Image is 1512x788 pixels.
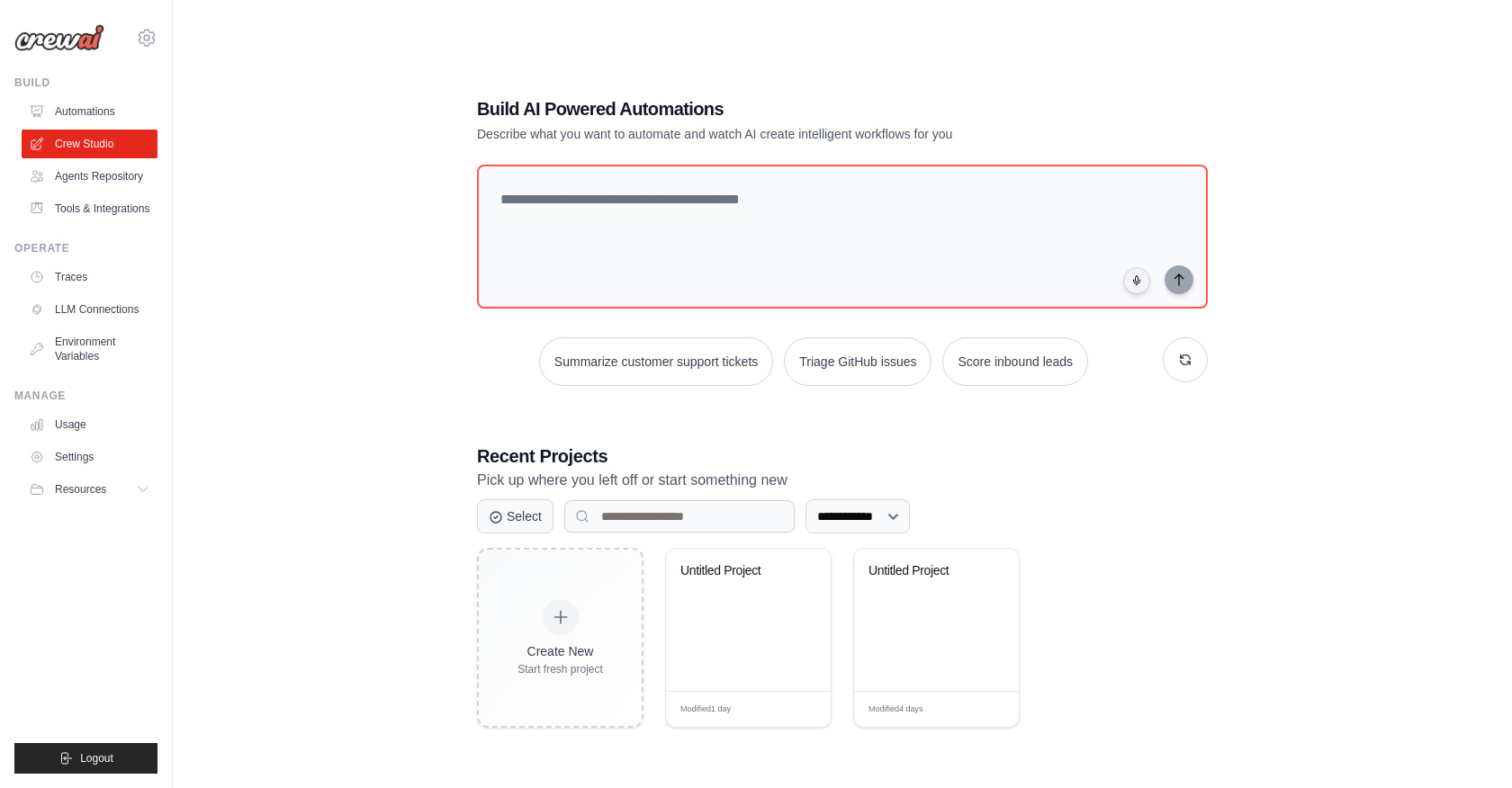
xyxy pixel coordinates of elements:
div: Build [14,76,157,90]
h1: Build AI Powered Automations [477,96,1082,121]
button: Resources [22,475,157,504]
a: Settings [22,443,157,471]
a: Automations [22,97,157,126]
button: Summarize customer support tickets [539,337,773,386]
a: Traces [22,263,157,291]
span: Edit [788,703,804,716]
p: Describe what you want to automate and watch AI create intelligent workflows for you [477,125,1082,143]
button: Click to speak your automation idea [1123,267,1150,294]
button: Triage GitHub issues [784,337,931,386]
a: LLM Connections [22,295,157,324]
h3: Recent Projects [477,443,1208,469]
button: Get new suggestions [1163,337,1208,382]
div: Operate [14,241,157,255]
span: Edit [976,703,992,716]
a: Tools & Integrations [22,194,157,223]
span: Modified 1 day [680,703,731,716]
div: Start fresh project [517,662,603,676]
span: Resources [55,482,106,497]
a: Agents Repository [22,162,157,191]
p: Pick up where you left off or start something new [477,469,1208,492]
a: Environment Variables [22,327,157,371]
button: Score inbound leads [942,337,1088,386]
button: Select [477,499,553,533]
img: Logo [14,24,104,51]
div: Create New [517,642,603,660]
span: Modified 4 days [868,703,923,716]
div: Manage [14,389,157,403]
span: Logout [80,751,113,766]
div: Untitled Project [868,563,977,579]
div: Untitled Project [680,563,789,579]
button: Logout [14,743,157,774]
a: Usage [22,410,157,439]
a: Crew Studio [22,130,157,158]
